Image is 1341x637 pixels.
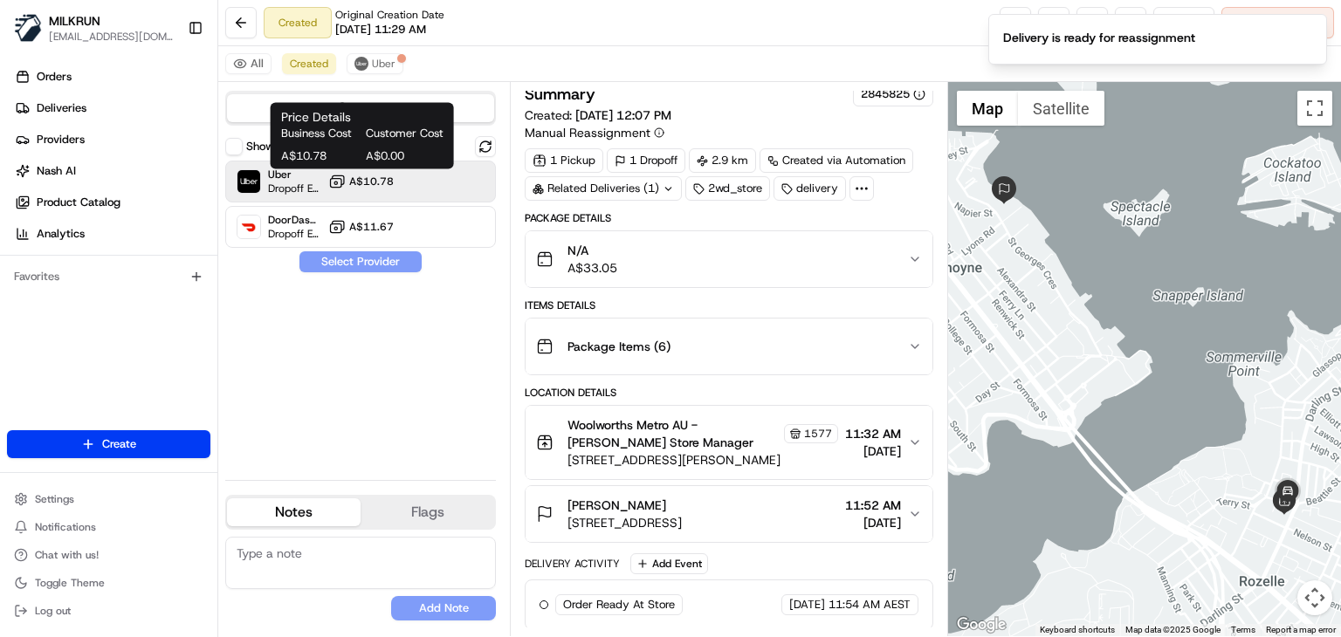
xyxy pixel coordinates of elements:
[760,148,913,173] a: Created via Automation
[567,338,670,355] span: Package Items ( 6 )
[37,226,85,242] span: Analytics
[281,148,359,164] span: A$10.78
[525,386,933,400] div: Location Details
[567,242,617,259] span: N/A
[789,597,825,613] span: [DATE]
[290,57,328,71] span: Created
[525,176,682,201] div: Related Deliveries (1)
[268,168,321,182] span: Uber
[1297,91,1332,126] button: Toggle fullscreen view
[227,94,494,122] button: Quotes
[227,498,361,526] button: Notes
[525,106,671,124] span: Created:
[349,220,394,234] span: A$11.67
[335,8,444,22] span: Original Creation Date
[35,548,99,562] span: Chat with us!
[349,175,394,188] span: A$10.78
[7,94,217,122] a: Deliveries
[237,170,260,193] img: Uber
[35,576,105,590] span: Toggle Theme
[281,126,359,141] span: Business Cost
[237,216,260,238] img: DoorDash Drive
[7,126,217,154] a: Providers
[957,91,1018,126] button: Show street map
[804,427,832,441] span: 1577
[607,148,685,173] div: 1 Dropoff
[1003,29,1195,46] div: Delivery is ready for reassignment
[225,53,272,74] button: All
[281,108,444,126] h1: Price Details
[567,416,781,451] span: Woolworths Metro AU - [PERSON_NAME] Store Manager
[7,220,217,248] a: Analytics
[845,425,901,442] span: 11:32 AM
[525,86,595,102] h3: Summary
[567,451,838,469] span: [STREET_ADDRESS][PERSON_NAME]
[525,557,620,571] div: Delivery Activity
[49,12,100,30] button: MILKRUN
[567,259,617,277] span: A$33.05
[7,487,210,511] button: Settings
[7,157,217,185] a: Nash AI
[1297,580,1332,615] button: Map camera controls
[372,57,395,71] span: Uber
[952,613,1010,636] a: Open this area in Google Maps (opens a new window)
[268,227,321,241] span: Dropoff ETA 55 minutes
[7,188,217,216] a: Product Catalog
[49,30,174,44] button: [EMAIL_ADDRESS][DOMAIN_NAME]
[7,7,181,49] button: MILKRUNMILKRUN[EMAIL_ADDRESS][DOMAIN_NAME]
[7,430,210,458] button: Create
[1270,475,1305,510] div: 1
[7,515,210,539] button: Notifications
[14,14,42,42] img: MILKRUN
[328,218,394,236] button: A$11.67
[102,436,136,452] span: Create
[1231,625,1255,634] a: Terms
[525,298,933,312] div: Items Details
[335,22,426,38] span: [DATE] 11:29 AM
[37,132,85,147] span: Providers
[526,318,932,374] button: Package Items (6)
[525,124,664,141] button: Manual Reassignment
[1040,624,1115,636] button: Keyboard shortcuts
[861,86,925,102] button: 2845825
[1125,625,1221,634] span: Map data ©2025 Google
[7,571,210,595] button: Toggle Theme
[525,211,933,225] div: Package Details
[268,182,321,195] span: Dropoff ETA 34 minutes
[845,442,901,460] span: [DATE]
[525,124,650,141] span: Manual Reassignment
[37,69,72,85] span: Orders
[35,520,96,534] span: Notifications
[328,173,394,190] button: A$10.78
[1266,625,1336,634] a: Report a map error
[526,486,932,542] button: [PERSON_NAME][STREET_ADDRESS]11:52 AM[DATE]
[37,163,76,179] span: Nash AI
[347,53,403,74] button: Uber
[282,53,336,74] button: Created
[952,613,1010,636] img: Google
[563,597,675,613] span: Order Ready At Store
[246,139,334,154] label: Show unavailable
[361,498,494,526] button: Flags
[7,263,210,291] div: Favorites
[354,57,368,71] img: uber-new-logo.jpeg
[1018,91,1104,126] button: Show satellite imagery
[630,553,708,574] button: Add Event
[526,231,932,287] button: N/AA$33.05
[35,604,71,618] span: Log out
[575,107,671,123] span: [DATE] 12:07 PM
[7,543,210,567] button: Chat with us!
[845,497,901,514] span: 11:52 AM
[366,148,444,164] span: A$0.00
[526,406,932,479] button: Woolworths Metro AU - [PERSON_NAME] Store Manager1577[STREET_ADDRESS][PERSON_NAME]11:32 AM[DATE]
[366,126,444,141] span: Customer Cost
[829,597,911,613] span: 11:54 AM AEST
[7,63,217,91] a: Orders
[685,176,770,201] div: 2wd_store
[774,176,846,201] div: delivery
[7,599,210,623] button: Log out
[37,195,120,210] span: Product Catalog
